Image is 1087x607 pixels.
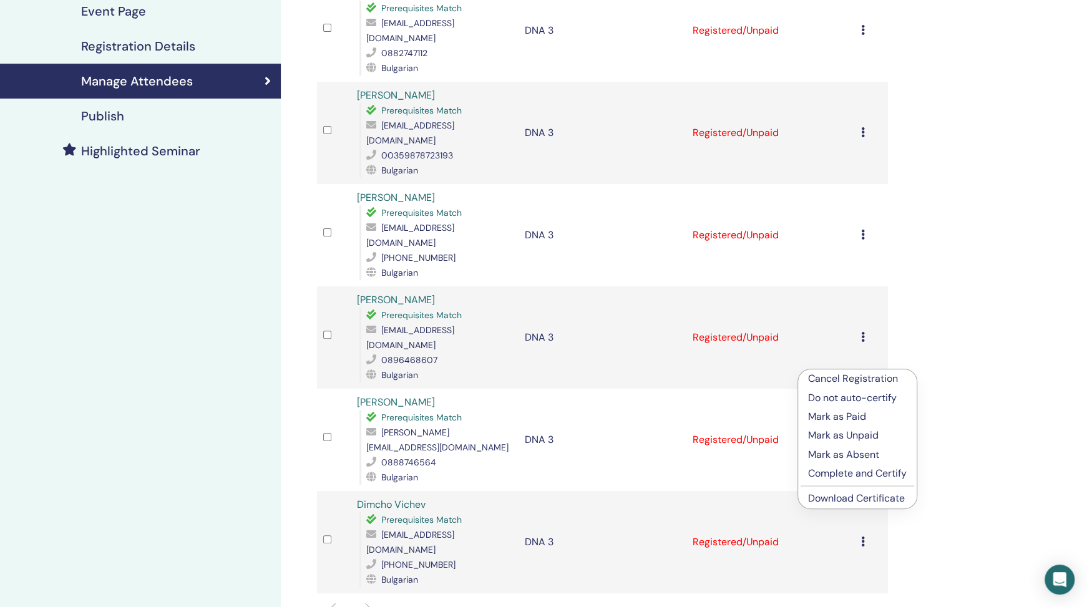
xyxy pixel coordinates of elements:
a: Download Certificate [808,492,905,505]
span: Bulgarian [381,267,418,278]
span: Prerequisites Match [381,514,462,525]
h4: Highlighted Seminar [81,143,200,158]
span: Bulgarian [381,369,418,381]
p: Cancel Registration [808,371,907,386]
span: Bulgarian [381,472,418,483]
span: Prerequisites Match [381,207,462,218]
a: [PERSON_NAME] [357,396,435,409]
span: [EMAIL_ADDRESS][DOMAIN_NAME] [366,324,454,351]
a: Dimcho Vichev [357,498,426,511]
td: DNA 3 [519,184,686,286]
td: DNA 3 [519,82,686,184]
span: 0896468607 [381,354,437,366]
span: Prerequisites Match [381,412,462,423]
span: Prerequisites Match [381,309,462,321]
p: Mark as Unpaid [808,428,907,443]
h4: Event Page [81,4,146,19]
span: [EMAIL_ADDRESS][DOMAIN_NAME] [366,120,454,146]
a: [PERSON_NAME] [357,191,435,204]
span: 0882747112 [381,47,427,59]
span: 0888746564 [381,457,436,468]
div: Open Intercom Messenger [1045,565,1075,595]
td: DNA 3 [519,491,686,593]
span: [PHONE_NUMBER] [381,559,456,570]
span: [PHONE_NUMBER] [381,252,456,263]
span: Bulgarian [381,574,418,585]
td: DNA 3 [519,286,686,389]
td: DNA 3 [519,389,686,491]
p: Do not auto-certify [808,391,907,405]
span: [EMAIL_ADDRESS][DOMAIN_NAME] [366,529,454,555]
h4: Registration Details [81,39,195,54]
span: Bulgarian [381,62,418,74]
h4: Publish [81,109,124,124]
span: Prerequisites Match [381,2,462,14]
a: [PERSON_NAME] [357,293,435,306]
span: [EMAIL_ADDRESS][DOMAIN_NAME] [366,17,454,44]
h4: Manage Attendees [81,74,193,89]
p: Complete and Certify [808,466,907,481]
p: Mark as Paid [808,409,907,424]
p: Mark as Absent [808,447,907,462]
span: Prerequisites Match [381,105,462,116]
span: 00359878723193 [381,150,453,161]
span: [EMAIL_ADDRESS][DOMAIN_NAME] [366,222,454,248]
span: Bulgarian [381,165,418,176]
span: [PERSON_NAME][EMAIL_ADDRESS][DOMAIN_NAME] [366,427,509,453]
a: [PERSON_NAME] [357,89,435,102]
